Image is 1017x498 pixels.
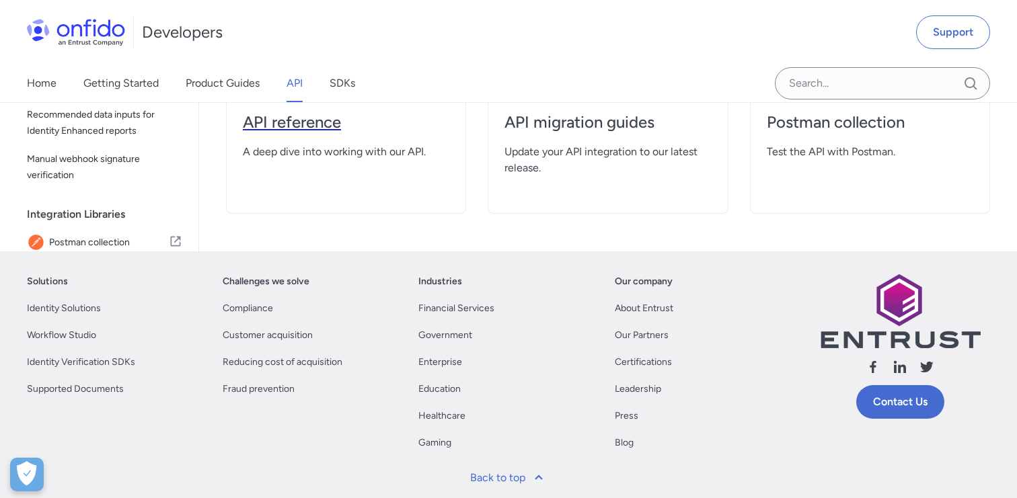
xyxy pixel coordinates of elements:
a: Workflow Studio [27,327,96,343]
a: Healthcare [418,408,465,424]
a: Education [418,381,461,397]
a: Follow us linkedin [892,359,908,380]
input: Onfido search input field [775,67,990,99]
a: Support [916,15,990,49]
svg: Follow us X (Twitter) [919,359,935,375]
a: Customer acquisition [223,327,313,343]
a: Follow us facebook [865,359,881,380]
svg: Follow us facebook [865,359,881,375]
a: API [287,65,303,102]
span: Manual webhook signature verification [27,151,182,183]
a: Identity Verification SDKs [27,354,135,370]
a: Gaming [418,435,451,451]
a: Financial Services [418,300,494,317]
img: IconPostman collection [27,233,49,252]
a: Leadership [615,381,661,397]
a: Back to top [462,462,555,494]
span: Test the API with Postman. [767,144,973,160]
a: Compliance [223,300,273,317]
a: API migration guides [504,112,711,144]
span: A deep dive into working with our API. [243,144,449,160]
h4: API reference [243,112,449,133]
button: Open Preferences [10,458,44,491]
div: Cookie Preferences [10,458,44,491]
a: Follow us X (Twitter) [919,359,935,380]
a: Press [615,408,638,424]
a: Fraud prevention [223,381,295,397]
span: Update your API integration to our latest release. [504,144,711,176]
a: Industries [418,274,462,290]
a: Supported Documents [27,381,124,397]
a: Our Partners [615,327,669,343]
a: Postman collection [767,112,973,144]
h4: API migration guides [504,112,711,133]
a: Solutions [27,274,68,290]
a: Getting Started [83,65,159,102]
a: Recommended data inputs for Identity Enhanced reports [22,101,188,144]
span: Recommended data inputs for Identity Enhanced reports [27,107,182,139]
div: Integration Libraries [27,201,193,228]
a: Contact Us [856,385,944,419]
a: Home [27,65,57,102]
a: Our company [615,274,673,290]
a: Manual webhook signature verification [22,146,188,189]
a: Reducing cost of acquisition [223,354,342,370]
h1: Developers [142,22,223,43]
a: Product Guides [186,65,260,102]
img: Entrust logo [819,274,981,348]
a: API reference [243,112,449,144]
a: IconPostman collectionPostman collection [22,228,188,257]
a: Identity Solutions [27,300,101,317]
a: Blog [615,435,634,451]
a: SDKs [330,65,355,102]
svg: Follow us linkedin [892,359,908,375]
a: Government [418,327,472,343]
img: Onfido Logo [27,19,125,46]
span: Postman collection [49,233,169,252]
a: Certifications [615,354,672,370]
a: Enterprise [418,354,462,370]
h4: Postman collection [767,112,973,133]
a: Challenges we solve [223,274,309,290]
a: About Entrust [615,300,673,317]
